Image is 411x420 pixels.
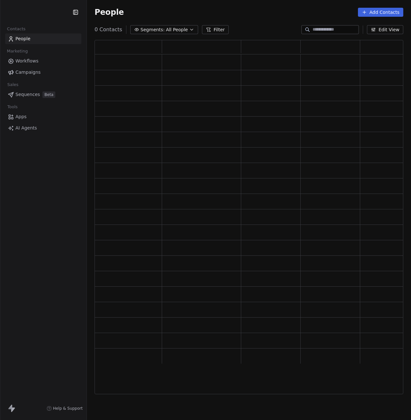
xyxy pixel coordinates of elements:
[202,25,229,34] button: Filter
[42,91,55,98] span: Beta
[5,89,81,100] a: SequencesBeta
[15,91,40,98] span: Sequences
[358,8,403,17] button: Add Contacts
[15,113,27,120] span: Apps
[5,56,81,66] a: Workflows
[95,26,122,33] span: 0 Contacts
[5,80,21,90] span: Sales
[5,102,20,112] span: Tools
[367,25,403,34] button: Edit View
[53,406,83,411] span: Help & Support
[15,125,37,131] span: AI Agents
[47,406,83,411] a: Help & Support
[4,24,28,34] span: Contacts
[15,69,41,76] span: Campaigns
[166,26,188,33] span: All People
[141,26,165,33] span: Segments:
[4,46,31,56] span: Marketing
[15,58,39,64] span: Workflows
[5,33,81,44] a: People
[5,111,81,122] a: Apps
[95,7,124,17] span: People
[5,67,81,78] a: Campaigns
[5,123,81,133] a: AI Agents
[15,35,31,42] span: People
